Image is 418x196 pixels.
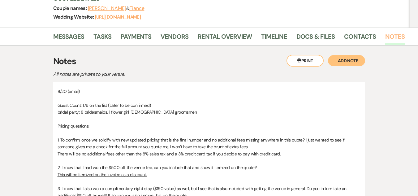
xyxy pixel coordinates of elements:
[53,32,84,45] a: Messages
[88,5,144,11] span: &
[58,102,151,108] span: Guest Count: 176 on the list (Later to be confirmed)
[385,32,405,45] a: Notes
[121,32,151,45] a: Payments
[93,32,111,45] a: Tasks
[88,6,126,11] button: [PERSON_NAME]
[161,32,188,45] a: Vendors
[261,32,287,45] a: Timeline
[344,32,376,45] a: Contacts
[58,88,361,95] p: 8/20 (email)
[58,165,257,170] span: 2. I know that I had won the $500 off the venue fee, can you include that and show it itemized on...
[58,109,197,115] span: bridal party: 8 bridesmaids, 1 flower girl, [DEMOGRAPHIC_DATA] groomsmen
[328,55,365,66] button: + Add Note
[58,123,89,129] span: Pricing questions:
[58,172,147,177] u: This will be itemized on the invoice as a discount.
[58,137,345,150] span: 1. To confirm, once we solidify with new updated pricing that is the final number and no addition...
[296,32,335,45] a: Docs & Files
[95,14,141,20] a: [URL][DOMAIN_NAME]
[53,55,365,68] h3: Notes
[198,32,252,45] a: Rental Overview
[129,6,144,11] button: Fiance
[53,70,270,78] p: All notes are private to your venue.
[53,5,88,11] span: Couple names:
[53,14,95,20] span: Wedding Website:
[287,55,324,67] button: Print
[58,151,281,157] u: There will be no additional fees other than the 8% sales tax and a 3% credit card tax if you deci...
